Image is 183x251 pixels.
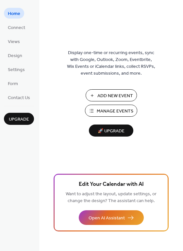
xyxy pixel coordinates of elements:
[4,113,34,125] button: Upgrade
[8,52,22,59] span: Design
[66,190,157,205] span: Want to adjust the layout, update settings, or change the design? The assistant can help.
[4,36,24,47] a: Views
[67,50,155,77] span: Display one-time or recurring events, sync with Google, Outlook, Zoom, Eventbrite, Wix Events or ...
[86,89,137,101] button: Add New Event
[97,93,133,99] span: Add New Event
[8,95,30,101] span: Contact Us
[97,108,133,115] span: Manage Events
[9,116,29,123] span: Upgrade
[4,92,34,103] a: Contact Us
[4,64,29,75] a: Settings
[89,215,125,222] span: Open AI Assistant
[79,180,144,189] span: Edit Your Calendar with AI
[8,38,20,45] span: Views
[8,10,20,17] span: Home
[8,24,25,31] span: Connect
[4,8,24,19] a: Home
[8,66,25,73] span: Settings
[93,127,129,136] span: 🚀 Upgrade
[4,50,26,61] a: Design
[4,78,22,89] a: Form
[85,105,137,117] button: Manage Events
[79,210,144,225] button: Open AI Assistant
[4,22,29,33] a: Connect
[8,81,18,87] span: Form
[89,125,133,137] button: 🚀 Upgrade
